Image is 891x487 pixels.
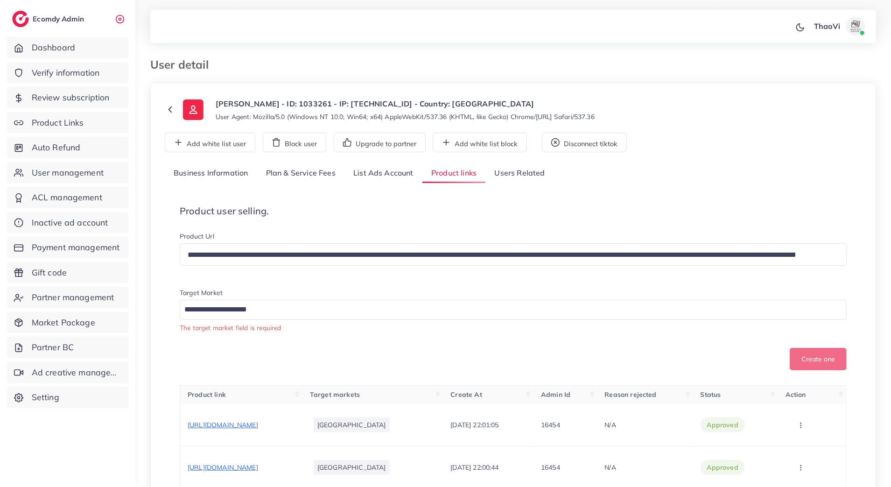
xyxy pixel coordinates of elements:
[32,67,100,79] span: Verify information
[7,112,128,134] a: Product Links
[180,288,223,297] label: Target Market
[485,163,554,184] a: Users Related
[450,419,498,431] p: [DATE] 22:01:05
[32,341,74,353] span: Partner BC
[314,417,390,432] li: [GEOGRAPHIC_DATA]
[180,300,847,320] div: Search for option
[7,362,128,383] a: Ad creative management
[701,390,721,399] span: Status
[32,391,59,403] span: Setting
[7,162,128,184] a: User management
[541,390,570,399] span: Admin Id
[180,232,214,241] label: Product Url
[32,241,120,254] span: Payment management
[12,11,29,27] img: logo
[605,390,657,399] span: Reason rejected
[450,462,498,473] p: [DATE] 22:00:44
[422,163,485,184] a: Product links
[814,21,840,32] p: ThaoVi
[433,133,527,152] button: Add white list block
[7,37,128,58] a: Dashboard
[541,462,560,473] p: 16454
[605,421,616,429] span: N/A
[450,390,482,399] span: Create At
[257,163,344,184] a: Plan & Service Fees
[180,324,281,332] small: The target market field is required
[7,137,128,158] a: Auto Refund
[344,163,422,184] a: List Ads Account
[32,191,102,204] span: ACL management
[707,420,738,430] span: approved
[216,98,595,109] p: [PERSON_NAME] - ID: 1033261 - IP: [TECHNICAL_ID] - Country: [GEOGRAPHIC_DATA]
[188,421,258,429] span: [URL][DOMAIN_NAME]
[32,167,104,179] span: User management
[7,262,128,283] a: Gift code
[263,133,326,152] button: Block user
[12,11,86,27] a: logoEcomdy Admin
[32,42,75,54] span: Dashboard
[183,99,203,120] img: ic-user-info.36bf1079.svg
[7,287,128,308] a: Partner management
[809,17,869,35] a: ThaoViavatar
[7,237,128,258] a: Payment management
[314,460,390,475] li: [GEOGRAPHIC_DATA]
[188,390,226,399] span: Product link
[32,367,121,379] span: Ad creative management
[180,205,847,217] h4: Product user selling.
[7,87,128,108] a: Review subscription
[7,62,128,84] a: Verify information
[188,463,258,472] span: [URL][DOMAIN_NAME]
[150,58,216,71] h3: User detail
[707,463,738,472] span: approved
[165,163,257,184] a: Business Information
[334,133,426,152] button: Upgrade to partner
[786,390,806,399] span: Action
[32,291,114,303] span: Partner management
[541,419,560,431] p: 16454
[32,267,67,279] span: Gift code
[542,133,627,152] button: Disconnect tiktok
[7,212,128,233] a: Inactive ad account
[310,390,360,399] span: Target markets
[32,217,108,229] span: Inactive ad account
[165,133,255,152] button: Add white list user
[216,112,595,121] small: User Agent: Mozilla/5.0 (Windows NT 10.0; Win64; x64) AppleWebKit/537.36 (KHTML, like Gecko) Chro...
[32,141,81,154] span: Auto Refund
[7,312,128,333] a: Market Package
[7,387,128,408] a: Setting
[33,14,86,23] h2: Ecomdy Admin
[846,17,865,35] img: avatar
[181,303,835,317] input: Search for option
[32,317,95,329] span: Market Package
[7,337,128,358] a: Partner BC
[32,117,84,129] span: Product Links
[790,348,847,370] button: Create one
[7,187,128,208] a: ACL management
[605,463,616,472] span: N/A
[32,92,110,104] span: Review subscription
